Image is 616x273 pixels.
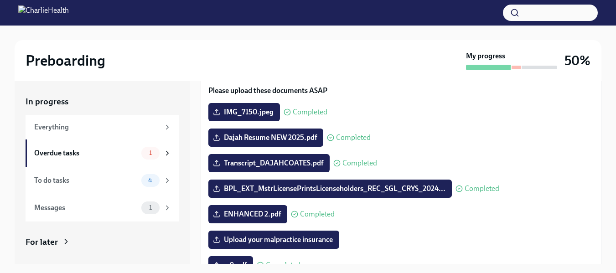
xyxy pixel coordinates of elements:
[34,175,138,185] div: To do tasks
[300,211,335,218] span: Completed
[144,149,157,156] span: 1
[34,148,138,158] div: Overdue tasks
[26,96,179,108] a: In progress
[336,134,371,141] span: Completed
[26,139,179,167] a: Overdue tasks1
[215,261,247,270] span: w9.pdf
[208,86,327,95] strong: Please upload these documents ASAP
[208,180,452,198] label: BPL_EXT_MstrLicensePrintsLicenseholders_REC_SGL_CRYS_2024...
[26,52,105,70] h2: Preboarding
[143,177,158,184] span: 4
[34,122,160,132] div: Everything
[215,133,317,142] span: Dajah Resume NEW 2025.pdf
[208,231,339,249] label: Upload your malpractice insurance
[564,52,590,69] h3: 50%
[26,236,179,248] a: For later
[293,108,327,116] span: Completed
[215,159,323,168] span: Transcript_DAJAHCOATES.pdf
[215,210,281,219] span: ENHANCED 2.pdf
[215,235,333,244] span: Upload your malpractice insurance
[26,194,179,221] a: Messages1
[215,108,274,117] span: IMG_7150.jpeg
[215,184,445,193] span: BPL_EXT_MstrLicensePrintsLicenseholders_REC_SGL_CRYS_2024...
[34,203,138,213] div: Messages
[466,51,505,61] strong: My progress
[26,167,179,194] a: To do tasks4
[266,262,300,269] span: Completed
[208,205,287,223] label: ENHANCED 2.pdf
[26,115,179,139] a: Everything
[26,236,58,248] div: For later
[208,154,330,172] label: Transcript_DAJAHCOATES.pdf
[18,5,69,20] img: CharlieHealth
[465,185,499,192] span: Completed
[144,204,157,211] span: 1
[342,160,377,167] span: Completed
[208,129,323,147] label: Dajah Resume NEW 2025.pdf
[208,103,280,121] label: IMG_7150.jpeg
